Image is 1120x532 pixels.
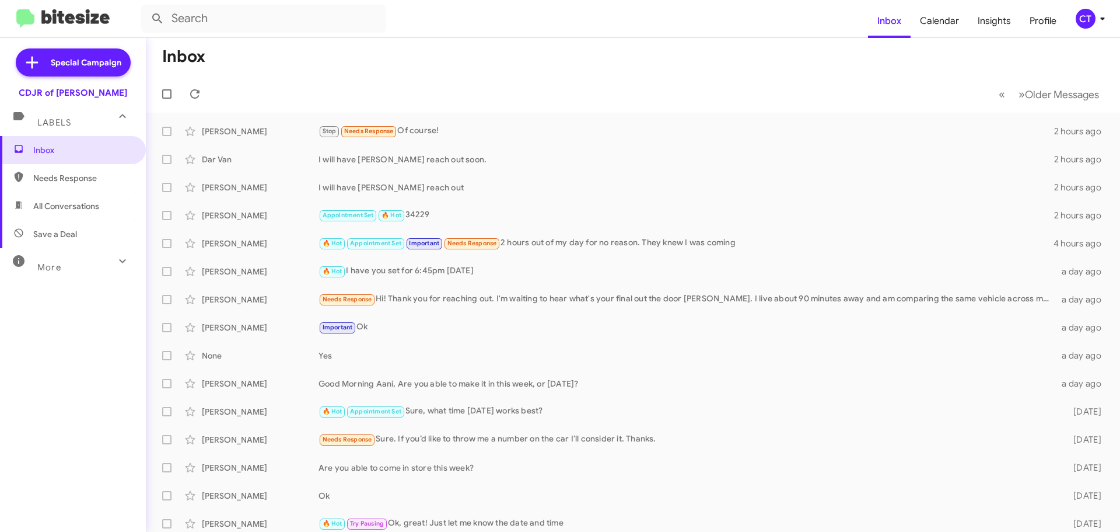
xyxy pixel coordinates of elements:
div: [PERSON_NAME] [202,462,318,474]
div: [DATE] [1055,490,1111,502]
div: 2 hours ago [1054,210,1111,221]
span: More [37,262,61,273]
div: [PERSON_NAME] [202,518,318,530]
span: Appointment Set [350,239,401,247]
div: 34229 [318,208,1054,222]
div: [PERSON_NAME] [202,210,318,221]
div: 2 hours ago [1054,182,1111,193]
span: Save a Deal [33,228,77,240]
div: Ok [318,490,1055,502]
span: Appointment Set [350,408,401,415]
div: 2 hours ago [1054,126,1111,137]
div: Sure. If you’d like to throw me a number on the car I’ll consider it. Thanks. [318,433,1055,446]
div: [PERSON_NAME] [202,126,318,137]
div: CDJR of [PERSON_NAME] [19,87,127,99]
button: CT [1066,9,1107,29]
span: All Conversations [33,200,99,212]
span: » [1019,87,1025,102]
div: [PERSON_NAME] [202,266,318,277]
div: 2 hours ago [1054,154,1111,165]
nav: Page navigation example [992,82,1106,106]
div: [PERSON_NAME] [202,406,318,418]
span: 🔥 Hot [323,239,342,247]
div: a day ago [1055,378,1111,390]
span: Needs Response [344,127,394,135]
span: Needs Response [323,295,372,303]
input: Search [141,5,386,33]
div: a day ago [1055,266,1111,277]
div: a day ago [1055,322,1111,333]
button: Next [1012,82,1106,106]
div: Yes [318,350,1055,361]
span: Stop [323,127,337,135]
div: [PERSON_NAME] [202,322,318,333]
a: Special Campaign [16,48,131,77]
div: [PERSON_NAME] [202,378,318,390]
div: Dar Van [202,154,318,165]
div: [DATE] [1055,518,1111,530]
a: Calendar [911,4,968,38]
span: Important [409,239,439,247]
div: a day ago [1055,350,1111,361]
div: 2 hours out of my day for no reason. They knew I was coming [318,237,1053,250]
span: « [999,87,1005,102]
div: Sure, what time [DATE] works best? [318,405,1055,418]
div: [PERSON_NAME] [202,490,318,502]
div: [DATE] [1055,462,1111,474]
div: CT [1076,9,1095,29]
div: Are you able to come in store this week? [318,462,1055,474]
span: Important [323,324,353,331]
div: Ok, great! Just let me know the date and time [318,517,1055,530]
div: I have you set for 6:45pm [DATE] [318,265,1055,278]
span: Special Campaign [51,57,121,68]
div: [PERSON_NAME] [202,294,318,305]
div: Good Morning Aani, Are you able to make it in this week, or [DATE]? [318,378,1055,390]
span: Labels [37,117,71,128]
div: I will have [PERSON_NAME] reach out soon. [318,154,1054,165]
span: 🔥 Hot [323,267,342,275]
div: I will have [PERSON_NAME] reach out [318,182,1054,193]
div: Of course! [318,124,1054,138]
span: Appointment Set [323,211,374,219]
span: Needs Response [323,436,372,443]
a: Profile [1020,4,1066,38]
h1: Inbox [162,47,205,66]
div: [PERSON_NAME] [202,434,318,446]
div: None [202,350,318,361]
a: Insights [968,4,1020,38]
div: 4 hours ago [1053,238,1111,249]
span: Try Pausing [350,520,384,527]
div: [PERSON_NAME] [202,238,318,249]
span: 🔥 Hot [381,211,401,219]
div: [PERSON_NAME] [202,182,318,193]
span: Older Messages [1025,88,1099,101]
span: 🔥 Hot [323,520,342,527]
div: [DATE] [1055,434,1111,446]
div: Ok [318,321,1055,334]
span: Inbox [33,144,132,156]
span: Needs Response [447,239,497,247]
div: [DATE] [1055,406,1111,418]
span: Needs Response [33,172,132,184]
div: a day ago [1055,294,1111,305]
a: Inbox [868,4,911,38]
span: 🔥 Hot [323,408,342,415]
button: Previous [992,82,1012,106]
div: Hi! Thank you for reaching out. I'm waiting to hear what's your final out the door [PERSON_NAME].... [318,293,1055,306]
